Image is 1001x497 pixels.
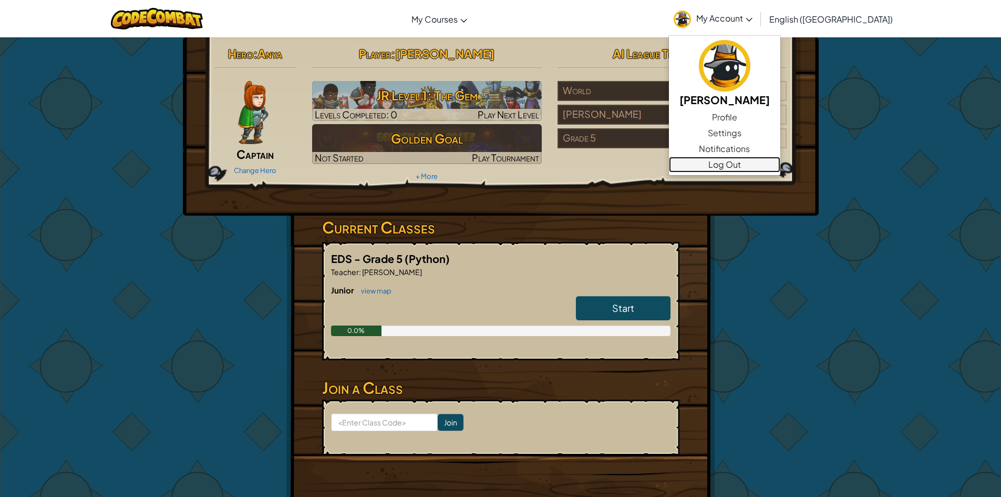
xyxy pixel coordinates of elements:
a: Log Out [669,157,780,173]
a: view map [356,287,391,295]
span: : [391,46,395,61]
span: : [253,46,257,61]
input: <Enter Class Code> [331,413,438,431]
a: English ([GEOGRAPHIC_DATA]) [764,5,898,33]
a: Notifications [669,141,780,157]
span: Play Next Level [478,108,539,120]
img: captain-pose.png [238,81,268,144]
span: AI League Team Rankings [613,46,732,61]
a: Golden GoalNot StartedPlay Tournament [312,124,542,164]
h3: JR Level 1: The Gem [312,84,542,107]
div: [PERSON_NAME] [558,105,672,125]
a: My Account [668,2,758,35]
span: Hero [228,46,253,61]
div: Grade 5 [558,128,672,148]
h3: Golden Goal [312,127,542,150]
span: : [359,267,361,277]
a: Change Hero [234,166,276,175]
h3: Join a Class [322,376,679,400]
input: Join [438,414,463,431]
a: World8,169,917players [558,91,787,103]
a: Profile [669,109,780,125]
a: Play Next Level [312,81,542,121]
img: Golden Goal [312,124,542,164]
img: CodeCombat logo [111,8,203,29]
span: Player [359,46,391,61]
span: Captain [236,147,274,161]
span: [PERSON_NAME] [395,46,494,61]
div: 0.0% [331,326,382,336]
a: + More [416,172,438,180]
span: (Python) [405,252,450,265]
a: Settings [669,125,780,141]
span: Anya [257,46,282,61]
div: World [558,81,672,101]
span: Start [612,302,634,314]
h5: [PERSON_NAME] [679,92,770,108]
img: JR Level 1: The Gem [312,81,542,121]
img: avatar [674,11,691,28]
span: [PERSON_NAME] [361,267,422,277]
span: My Account [696,13,752,24]
span: Teacher [331,267,359,277]
a: Grade 52players [558,138,787,150]
span: EDS - Grade 5 [331,252,405,265]
span: Notifications [699,143,750,155]
img: avatar [699,40,750,92]
span: English ([GEOGRAPHIC_DATA]) [769,14,893,25]
a: [PERSON_NAME]7players [558,115,787,127]
span: Levels Completed: 0 [315,108,397,120]
a: [PERSON_NAME] [669,38,780,109]
span: Not Started [315,151,364,164]
span: Junior [331,285,356,295]
span: Play Tournament [472,151,539,164]
h3: Current Classes [322,216,679,239]
span: My Courses [411,14,458,25]
a: My Courses [406,5,472,33]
